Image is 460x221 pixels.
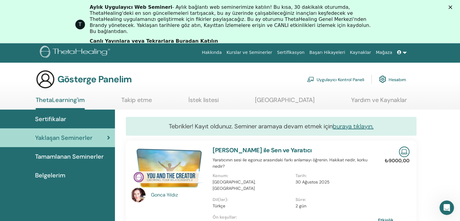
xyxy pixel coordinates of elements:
[333,122,374,130] a: buraya tıklayın.
[131,147,205,190] img: Sen ve Yaratıcı
[307,72,364,86] a: Uygulayıcı Kontrol Paneli
[295,179,330,185] font: 30 Ağustos 2025
[90,4,172,10] font: Aylık Uygulayıcı Web Semineri
[305,197,306,202] font: :
[350,50,371,55] font: Kaynaklar
[90,38,218,45] a: Canlı Yayınlara veya Tekrarlara Buradan Katılın
[213,179,256,191] font: [GEOGRAPHIC_DATA], [GEOGRAPHIC_DATA]
[169,122,333,130] font: Tebrikler! Kayıt oldunuz. Seminer aramaya devam etmek için
[36,96,85,104] font: ThetaLearning'im
[35,153,104,160] font: Tamamlanan Seminerler
[275,47,307,58] a: Sertifikasyon
[317,77,364,82] font: Uygulayıcı Kontrol Paneli
[399,147,409,157] img: Canlı Çevrimiçi Seminer
[213,146,312,154] a: [PERSON_NAME] ile Sen ve Yaratıcı
[277,50,305,55] font: Sertifikasyon
[236,214,237,220] font: :
[227,197,228,202] font: :
[351,96,407,108] a: Yardım ve Kaynaklar
[213,214,236,220] font: Ön koşullar
[131,188,145,202] img: default.jpg
[79,21,82,27] font: T
[40,46,112,59] img: logo.png
[306,173,307,178] font: :
[35,115,66,123] font: Sertifikalar
[151,191,207,199] a: Gonca Yıldız
[379,74,386,84] img: cog.svg
[379,72,406,86] a: Hesabım
[295,173,306,178] font: Tarih
[227,50,272,55] font: Kurslar ve Seminerler
[75,20,85,29] div: ThetaHealing için profil resmi
[188,96,219,108] a: İstek listesi
[255,96,315,104] font: [GEOGRAPHIC_DATA]
[385,157,409,164] font: ₺9000,00
[199,47,224,58] a: Hakkında
[188,96,219,104] font: İstek listesi
[36,70,55,89] img: generic-user-icon.jpg
[151,192,165,198] font: Gonca
[121,96,152,104] font: Takip etme
[224,47,275,58] a: Kurslar ve Seminerler
[35,171,65,179] font: Belgelerim
[57,73,132,85] font: Gösterge Panelim
[255,96,315,108] a: [GEOGRAPHIC_DATA]
[36,96,85,110] a: ThetaLearning'im
[347,47,374,58] a: Kaynaklar
[351,96,407,104] font: Yardım ve Kaynaklar
[121,96,152,108] a: Takip etme
[307,47,347,58] a: Başarı Hikayeleri
[309,50,345,55] font: Başarı Hikayeleri
[213,197,227,202] font: Dil(ler)
[295,197,305,202] font: Süre
[213,157,367,169] font: Yaratıcının sesi ile egonuz arasındaki farkı anlamayı öğrenin. Hakikat nedir, korku nedir?
[376,50,392,55] font: Mağaza
[213,203,225,209] font: Türkçe
[213,173,227,178] font: Konum
[90,4,371,34] font: - Aylık bağlantı web seminerimize katılın! Bu kısa, 30 dakikalık oturumda, ThetaHealing'deki en s...
[449,5,455,9] div: Kapat
[167,192,178,198] font: Yıldız
[295,203,306,209] font: 2 gün
[439,200,454,215] iframe: Intercom canlı sohbet
[227,173,228,178] font: :
[35,134,93,142] font: Yaklaşan Seminerler
[90,38,218,44] font: Canlı Yayınlara veya Tekrarlara Buradan Katılın
[373,47,394,58] a: Mağaza
[202,50,222,55] font: Hakkında
[307,77,314,82] img: chalkboard-teacher.svg
[389,77,406,82] font: Hesabım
